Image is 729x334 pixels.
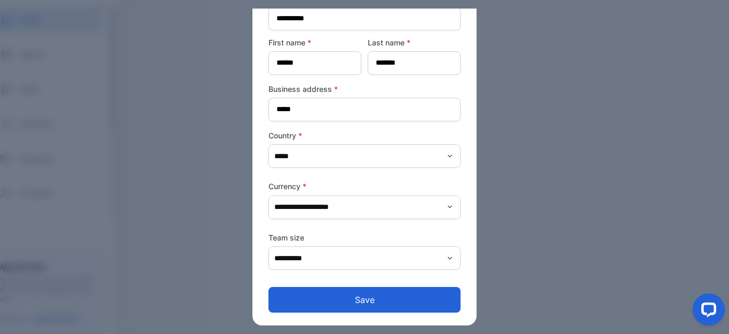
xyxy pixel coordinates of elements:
[268,130,461,141] label: Country
[268,287,461,313] button: Save
[268,232,461,243] label: Team size
[268,83,461,95] label: Business address
[368,37,461,48] label: Last name
[268,37,361,48] label: First name
[684,289,729,334] iframe: LiveChat chat widget
[268,181,461,192] label: Currency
